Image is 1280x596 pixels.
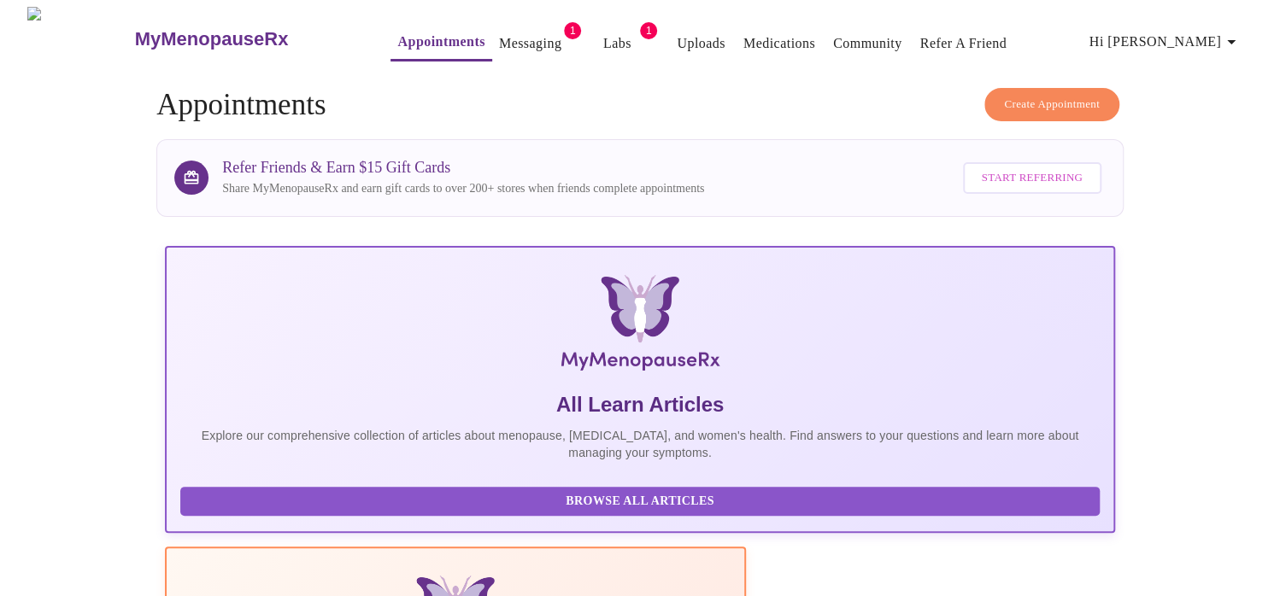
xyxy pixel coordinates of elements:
[132,9,356,69] a: MyMenopauseRx
[963,162,1101,194] button: Start Referring
[640,22,657,39] span: 1
[397,30,484,54] a: Appointments
[222,159,704,177] h3: Refer Friends & Earn $15 Gift Cards
[499,32,561,56] a: Messaging
[677,32,725,56] a: Uploads
[603,32,631,56] a: Labs
[222,180,704,197] p: Share MyMenopauseRx and earn gift cards to over 200+ stores when friends complete appointments
[180,391,1100,418] h5: All Learn Articles
[590,26,644,61] button: Labs
[1004,95,1100,114] span: Create Appointment
[1089,30,1242,54] span: Hi [PERSON_NAME]
[180,493,1104,507] a: Browse All Articles
[913,26,1013,61] button: Refer a Friend
[743,32,815,56] a: Medications
[564,22,581,39] span: 1
[135,28,289,50] h3: MyMenopauseRx
[197,491,1083,512] span: Browse All Articles
[1083,25,1248,59] button: Hi [PERSON_NAME]
[833,32,902,56] a: Community
[982,168,1083,188] span: Start Referring
[180,427,1100,461] p: Explore our comprehensive collection of articles about menopause, [MEDICAL_DATA], and women's hea...
[156,88,1124,122] h4: Appointments
[984,88,1119,121] button: Create Appointment
[323,275,957,377] img: MyMenopauseRx Logo
[959,154,1106,202] a: Start Referring
[492,26,568,61] button: Messaging
[390,25,491,61] button: Appointments
[670,26,732,61] button: Uploads
[180,487,1100,517] button: Browse All Articles
[826,26,909,61] button: Community
[27,7,132,71] img: MyMenopauseRx Logo
[737,26,822,61] button: Medications
[919,32,1007,56] a: Refer a Friend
